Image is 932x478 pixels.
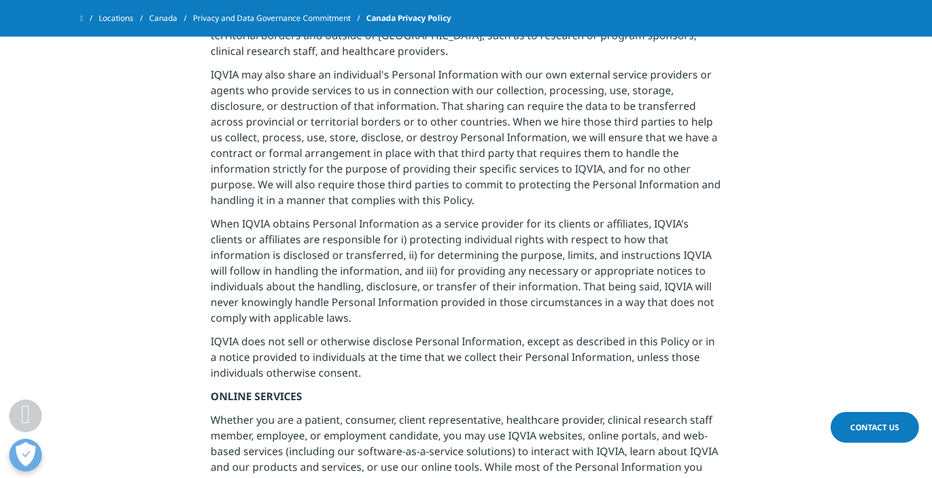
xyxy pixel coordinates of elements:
span: Contact Us [850,422,899,433]
p: IQVIA does not sell or otherwise disclose Personal Information, except as described in this Polic... [211,333,721,388]
a: Canada [149,7,193,30]
button: Open Preferences [9,439,42,471]
span: Canada Privacy Policy [366,7,451,30]
a: Contact Us [831,412,919,443]
a: Locations [99,7,149,30]
a: Privacy and Data Governance Commitment [193,7,366,30]
p: IQVIA may also share an individual's Personal Information with our own external service providers... [211,67,721,216]
p: When IQVIA obtains Personal Information as a service provider for its clients or affiliates, IQVI... [211,216,721,333]
strong: ONLINE SERVICES [211,389,302,403]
